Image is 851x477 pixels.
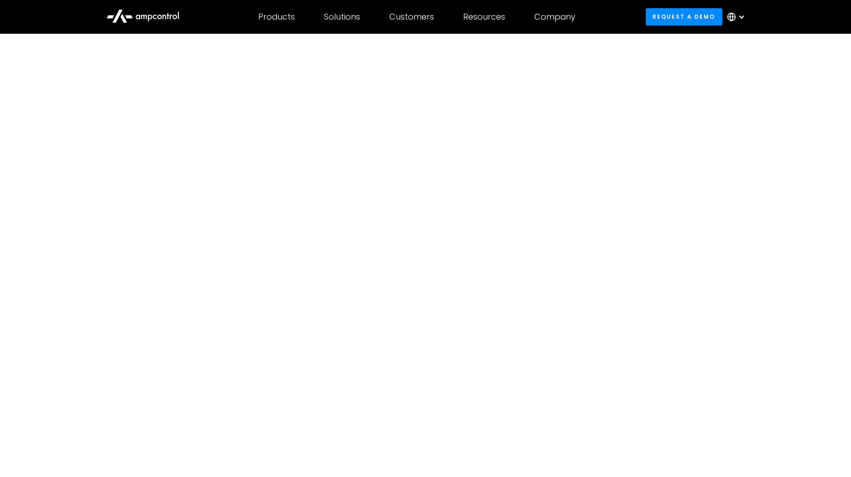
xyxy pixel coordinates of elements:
[324,12,360,22] div: Solutions
[258,12,295,22] div: Products
[389,12,434,22] div: Customers
[463,12,505,22] div: Resources
[646,8,722,25] a: Request a demo
[534,12,575,22] div: Company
